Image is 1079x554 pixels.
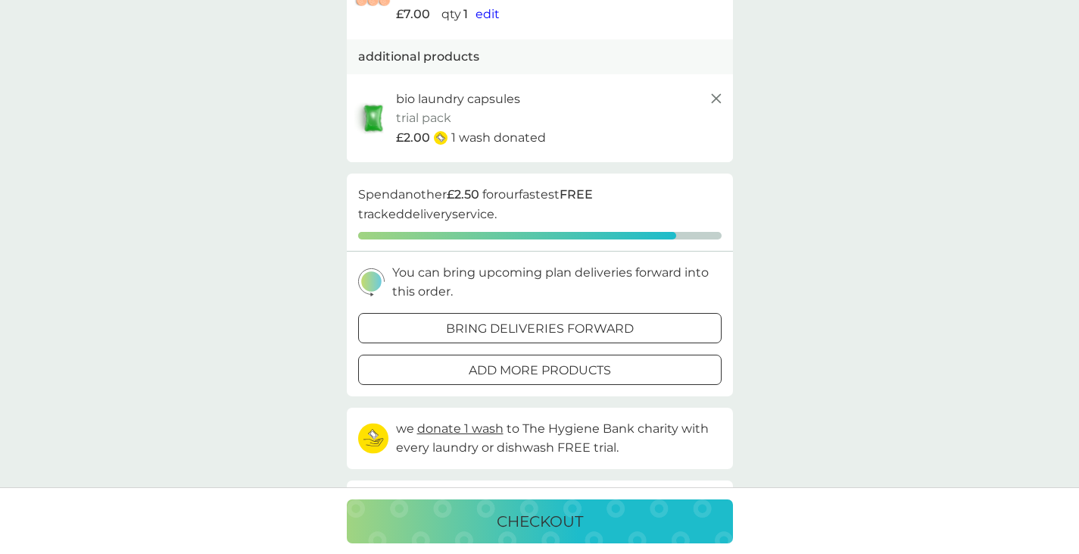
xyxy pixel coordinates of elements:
button: bring deliveries forward [358,313,722,343]
p: checkout [497,509,583,534]
button: edit [476,5,500,24]
span: edit [476,7,500,21]
p: 1 [463,5,468,24]
p: You can bring upcoming plan deliveries forward into this order. [392,263,722,302]
p: bio laundry capsules [396,89,520,109]
span: donate 1 wash [417,421,504,436]
span: £2.00 [396,128,430,148]
p: bring deliveries forward [446,319,634,339]
button: checkout [347,499,733,543]
p: Spend another for our fastest tracked delivery service. [358,185,722,224]
button: add more products [358,355,722,385]
p: qty [441,5,461,24]
p: additional products [358,47,479,67]
p: add more products [469,361,611,380]
p: trial pack [396,108,451,128]
p: we to The Hygiene Bank charity with every laundry or dishwash FREE trial. [396,419,722,458]
strong: £2.50 [447,187,479,202]
img: delivery-schedule.svg [358,268,385,296]
strong: FREE [560,187,593,202]
span: £7.00 [396,5,430,24]
p: 1 wash donated [451,128,546,148]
